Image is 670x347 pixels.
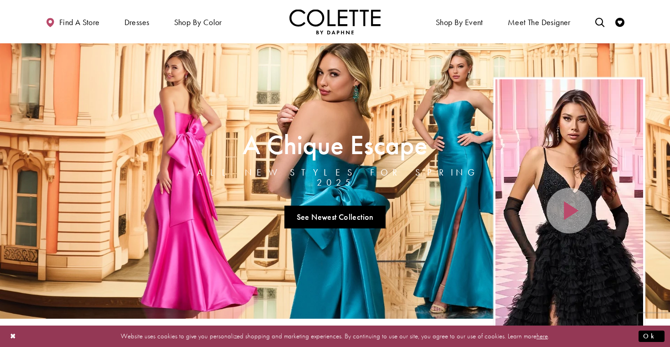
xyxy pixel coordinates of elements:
span: Dresses [124,18,149,27]
img: Colette by Daphne [289,9,381,34]
a: here [536,331,548,341]
button: Close Dialog [5,328,21,344]
a: Find a store [43,9,102,34]
a: Check Wishlist [613,9,627,34]
a: Toggle search [593,9,607,34]
ul: Slider Links [176,202,494,232]
a: See Newest Collection A Chique Escape All New Styles For Spring 2025 [284,206,386,228]
span: Dresses [122,9,152,34]
span: Find a store [59,18,100,27]
span: Shop By Event [433,9,485,34]
span: Meet the designer [508,18,571,27]
a: Meet the designer [505,9,573,34]
span: Shop By Event [436,18,483,27]
button: Submit Dialog [639,331,665,342]
span: Shop by color [174,18,222,27]
span: Play Slide #15 Video [388,324,489,333]
span: Shop by color [172,9,224,34]
p: Website uses cookies to give you personalized shopping and marketing experiences. By continuing t... [66,330,604,342]
a: Visit Home Page [289,9,381,34]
